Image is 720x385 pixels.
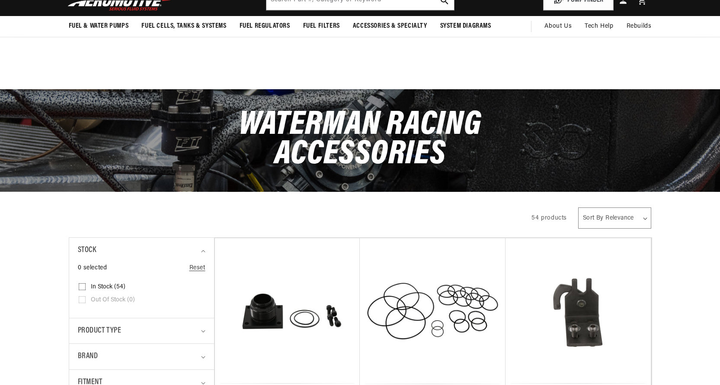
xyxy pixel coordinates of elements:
[303,22,340,31] span: Fuel Filters
[91,296,135,304] span: Out of stock (0)
[627,22,652,31] span: Rebuilds
[69,22,129,31] span: Fuel & Water Pumps
[78,318,205,344] summary: Product type (0 selected)
[297,16,346,36] summary: Fuel Filters
[78,263,107,273] span: 0 selected
[78,344,205,369] summary: Brand (0 selected)
[440,22,491,31] span: System Diagrams
[538,16,578,37] a: About Us
[239,108,482,172] span: Waterman Racing Accessories
[353,22,427,31] span: Accessories & Specialty
[135,16,233,36] summary: Fuel Cells, Tanks & Systems
[78,350,98,363] span: Brand
[620,16,658,37] summary: Rebuilds
[346,16,434,36] summary: Accessories & Specialty
[78,238,205,263] summary: Stock (0 selected)
[531,215,567,221] span: 54 products
[233,16,297,36] summary: Fuel Regulators
[544,23,572,29] span: About Us
[78,325,122,337] span: Product type
[141,22,226,31] span: Fuel Cells, Tanks & Systems
[585,22,613,31] span: Tech Help
[578,16,620,37] summary: Tech Help
[62,16,135,36] summary: Fuel & Water Pumps
[240,22,290,31] span: Fuel Regulators
[434,16,498,36] summary: System Diagrams
[189,263,205,273] a: Reset
[78,244,96,257] span: Stock
[91,283,125,291] span: In stock (54)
